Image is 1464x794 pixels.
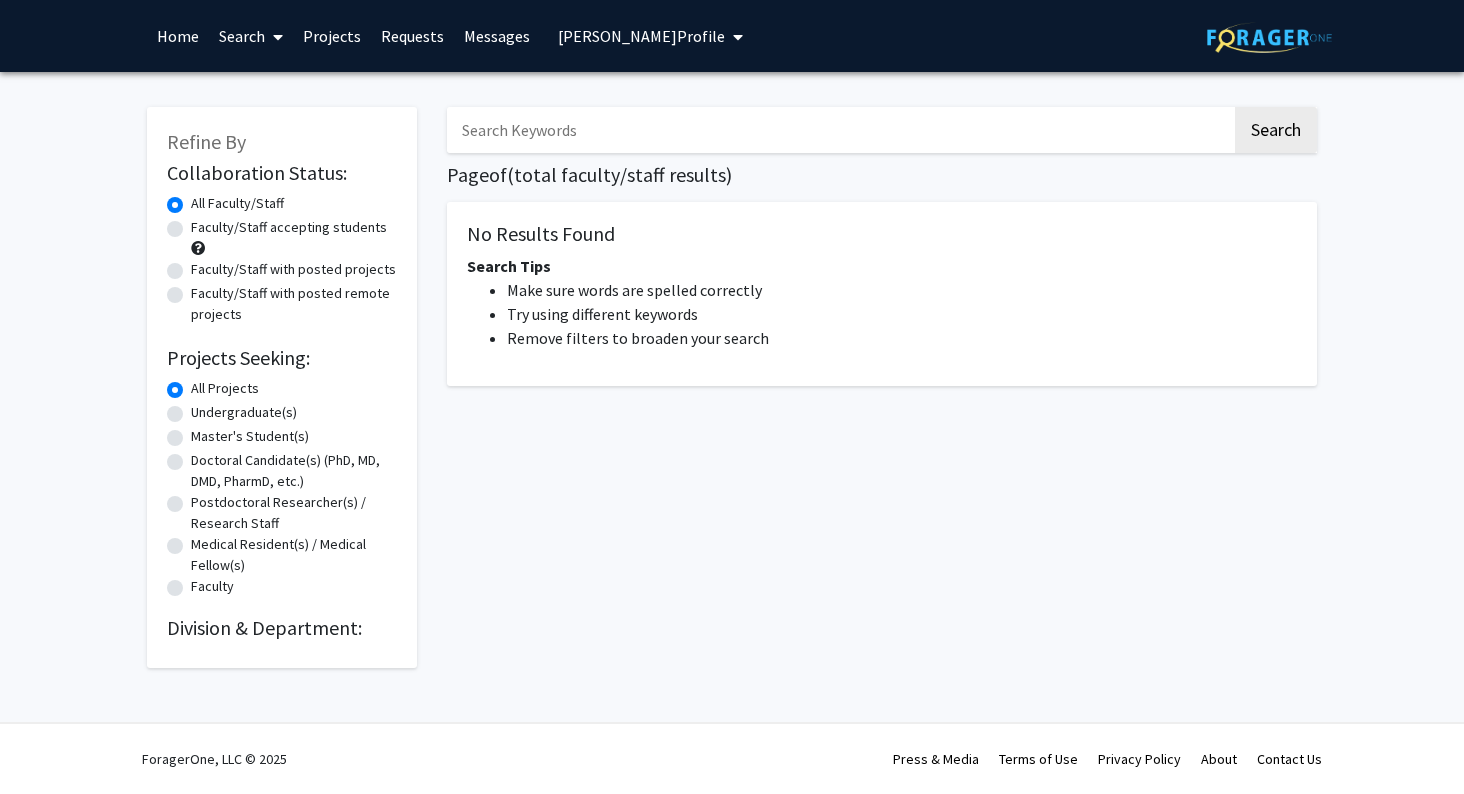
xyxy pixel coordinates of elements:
label: Faculty [191,576,234,597]
h2: Division & Department: [167,616,397,640]
a: Contact Us [1257,750,1322,768]
li: Make sure words are spelled correctly [507,278,1297,302]
span: Search Tips [467,256,551,276]
label: Undergraduate(s) [191,402,297,423]
label: Medical Resident(s) / Medical Fellow(s) [191,534,397,576]
iframe: Chat [1379,704,1449,779]
h1: Page of ( total faculty/staff results) [447,163,1317,187]
label: All Projects [191,378,259,399]
label: Doctoral Candidate(s) (PhD, MD, DMD, PharmD, etc.) [191,450,397,492]
label: Faculty/Staff accepting students [191,217,387,238]
label: Master's Student(s) [191,426,309,447]
a: Terms of Use [999,750,1078,768]
label: Faculty/Staff with posted projects [191,259,396,280]
a: Search [209,1,293,71]
h2: Collaboration Status: [167,161,397,185]
a: Press & Media [893,750,979,768]
input: Search Keywords [447,107,1232,153]
li: Remove filters to broaden your search [507,326,1297,350]
nav: Page navigation [447,406,1317,452]
a: Messages [454,1,540,71]
h2: Projects Seeking: [167,346,397,370]
a: Requests [371,1,454,71]
h5: No Results Found [467,222,1297,246]
a: Privacy Policy [1098,750,1181,768]
li: Try using different keywords [507,302,1297,326]
label: All Faculty/Staff [191,193,284,214]
img: ForagerOne Logo [1207,22,1332,53]
div: ForagerOne, LLC © 2025 [142,724,287,794]
button: Search [1235,107,1317,153]
span: Refine By [167,129,246,154]
a: Home [147,1,209,71]
label: Faculty/Staff with posted remote projects [191,283,397,325]
a: About [1201,750,1237,768]
label: Postdoctoral Researcher(s) / Research Staff [191,492,397,534]
a: Projects [293,1,371,71]
span: [PERSON_NAME] Profile [558,26,725,46]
